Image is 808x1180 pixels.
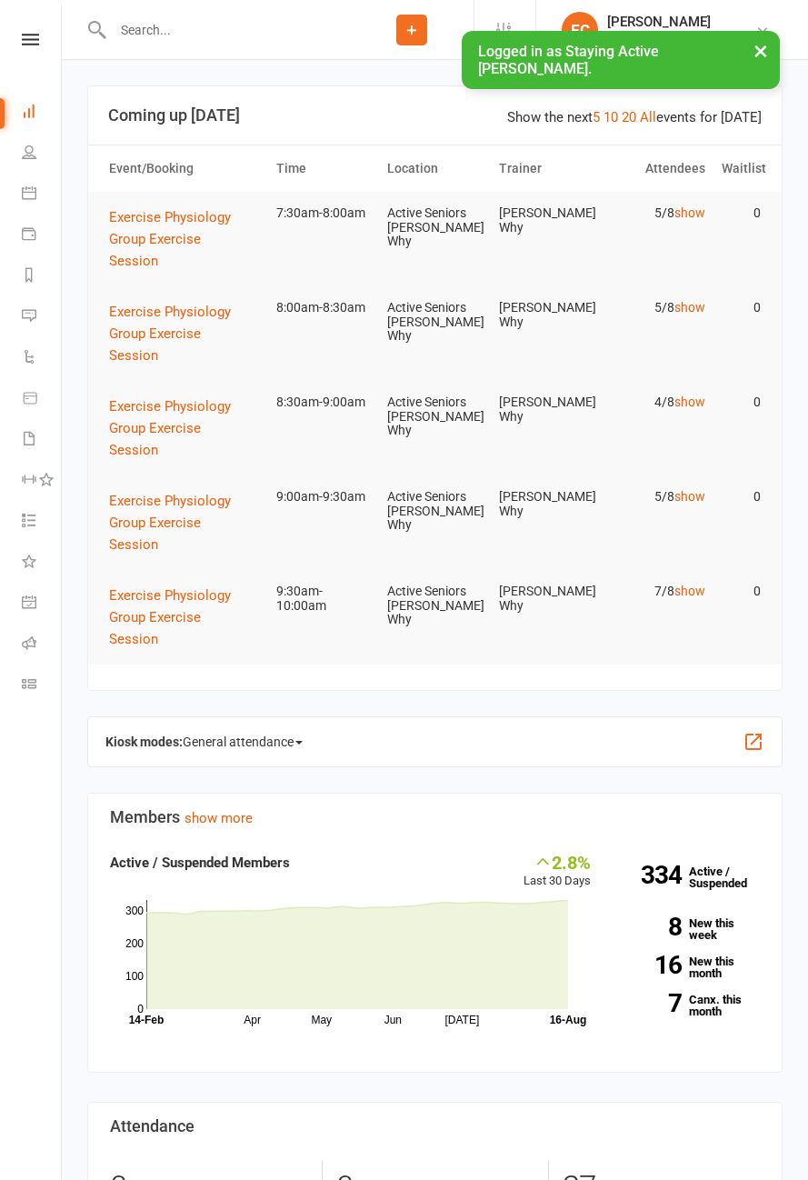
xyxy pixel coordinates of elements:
[105,735,183,749] strong: Kiosk modes:
[109,209,231,269] span: Exercise Physiology Group Exercise Session
[618,955,760,979] a: 16New this month
[618,991,682,1015] strong: 7
[268,475,380,518] td: 9:00am-9:30am
[22,93,63,134] a: Dashboard
[713,145,769,192] th: Waitlist
[607,14,738,30] div: [PERSON_NAME]
[109,490,260,555] button: Exercise Physiology Group Exercise Session
[268,286,380,329] td: 8:00am-8:30am
[593,109,600,125] a: 5
[183,727,303,756] span: General attendance
[602,145,713,192] th: Attendees
[622,109,636,125] a: 20
[22,134,63,175] a: People
[491,570,603,627] td: [PERSON_NAME] Why
[268,192,380,235] td: 7:30am-8:00am
[22,256,63,297] a: Reports
[107,17,350,43] input: Search...
[618,994,760,1017] a: 7Canx. this month
[562,12,598,48] div: EC
[268,145,380,192] th: Time
[109,493,231,553] span: Exercise Physiology Group Exercise Session
[109,304,231,364] span: Exercise Physiology Group Exercise Session
[674,300,705,315] a: show
[713,381,769,424] td: 0
[713,475,769,518] td: 0
[524,852,591,891] div: Last 30 Days
[22,584,63,625] a: General attendance kiosk mode
[379,381,491,452] td: Active Seniors [PERSON_NAME] Why
[110,808,760,826] h3: Members
[602,475,713,518] td: 5/8
[22,379,63,420] a: Product Sales
[609,852,773,903] a: 334Active / Suspended
[491,381,603,438] td: [PERSON_NAME] Why
[109,587,231,647] span: Exercise Physiology Group Exercise Session
[491,286,603,344] td: [PERSON_NAME] Why
[268,381,380,424] td: 8:30am-9:00am
[22,543,63,584] a: What's New
[618,915,682,939] strong: 8
[22,625,63,665] a: Roll call kiosk mode
[607,30,738,46] div: Staying Active Dee Why
[674,205,705,220] a: show
[109,585,260,650] button: Exercise Physiology Group Exercise Session
[602,192,713,235] td: 5/8
[744,31,777,70] button: ×
[602,381,713,424] td: 4/8
[491,145,603,192] th: Trainer
[110,855,290,871] strong: Active / Suspended Members
[491,475,603,533] td: [PERSON_NAME] Why
[109,395,260,461] button: Exercise Physiology Group Exercise Session
[379,570,491,641] td: Active Seniors [PERSON_NAME] Why
[110,1117,760,1135] h3: Attendance
[674,489,705,504] a: show
[109,206,260,272] button: Exercise Physiology Group Exercise Session
[185,810,253,826] a: show more
[108,106,762,125] h3: Coming up [DATE]
[713,570,769,613] td: 0
[640,109,656,125] a: All
[602,570,713,613] td: 7/8
[713,286,769,329] td: 0
[713,192,769,235] td: 0
[22,215,63,256] a: Payments
[379,192,491,263] td: Active Seniors [PERSON_NAME] Why
[491,192,603,249] td: [PERSON_NAME] Why
[674,584,705,598] a: show
[22,665,63,706] a: Class kiosk mode
[22,175,63,215] a: Calendar
[604,109,618,125] a: 10
[618,863,682,887] strong: 334
[507,106,762,128] div: Show the next events for [DATE]
[379,286,491,357] td: Active Seniors [PERSON_NAME] Why
[268,570,380,627] td: 9:30am-10:00am
[674,395,705,409] a: show
[379,145,491,192] th: Location
[602,286,713,329] td: 5/8
[524,852,591,872] div: 2.8%
[101,145,268,192] th: Event/Booking
[618,953,682,977] strong: 16
[109,301,260,366] button: Exercise Physiology Group Exercise Session
[478,43,659,77] span: Logged in as Staying Active [PERSON_NAME].
[379,475,491,546] td: Active Seniors [PERSON_NAME] Why
[109,398,231,458] span: Exercise Physiology Group Exercise Session
[618,917,760,941] a: 8New this week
